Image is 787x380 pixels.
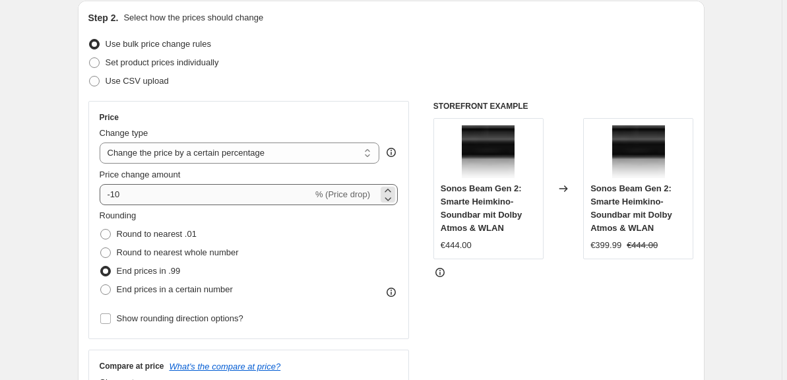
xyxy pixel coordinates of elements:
[100,170,181,179] span: Price change amount
[117,284,233,294] span: End prices in a certain number
[117,266,181,276] span: End prices in .99
[385,146,398,159] div: help
[433,101,694,111] h6: STOREFRONT EXAMPLE
[462,125,515,178] img: 31WzgZBfiGL._AC_SL1000_80x.jpg
[100,184,313,205] input: -15
[590,183,672,233] span: Sonos Beam Gen 2: Smarte Heimkino-Soundbar mit Dolby Atmos & WLAN
[117,229,197,239] span: Round to nearest .01
[123,11,263,24] p: Select how the prices should change
[590,239,621,252] div: €399.99
[106,39,211,49] span: Use bulk price change rules
[88,11,119,24] h2: Step 2.
[441,239,472,252] div: €444.00
[106,57,219,67] span: Set product prices individually
[106,76,169,86] span: Use CSV upload
[170,362,281,371] button: What's the compare at price?
[100,128,148,138] span: Change type
[315,189,370,199] span: % (Price drop)
[627,239,658,252] strike: €444.00
[100,210,137,220] span: Rounding
[100,112,119,123] h3: Price
[441,183,522,233] span: Sonos Beam Gen 2: Smarte Heimkino-Soundbar mit Dolby Atmos & WLAN
[117,247,239,257] span: Round to nearest whole number
[612,125,665,178] img: 31WzgZBfiGL._AC_SL1000_80x.jpg
[100,361,164,371] h3: Compare at price
[117,313,243,323] span: Show rounding direction options?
